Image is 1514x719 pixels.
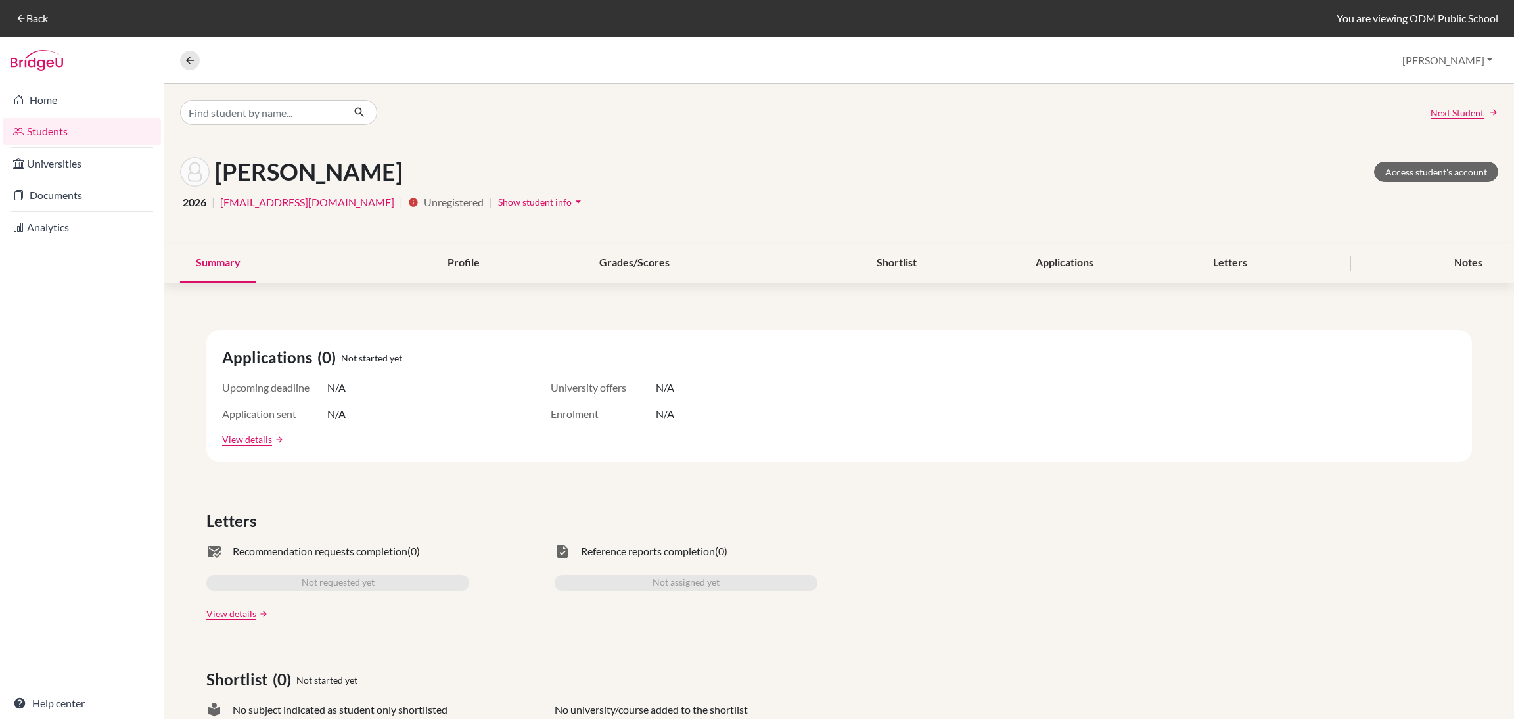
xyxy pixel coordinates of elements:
span: Not assigned yet [653,575,720,591]
span: Reference reports completion [581,544,715,559]
div: You are viewing ODM Public School [1337,11,1498,26]
span: Show student info [498,197,572,208]
a: Home [3,87,161,113]
span: Not started yet [296,673,357,687]
i: arrow_back [16,13,26,24]
span: Not requested yet [302,575,375,591]
a: Analytics [3,214,161,241]
a: Next Student [1431,106,1498,120]
input: Find student by name... [180,100,343,125]
a: [EMAIL_ADDRESS][DOMAIN_NAME] [220,195,394,210]
span: (0) [407,544,420,559]
span: Application sent [222,406,327,422]
img: SAYAN PAHI's avatar [180,157,210,187]
i: info [408,197,419,208]
div: Letters [1197,244,1263,283]
span: Letters [206,509,262,533]
a: View details [206,607,256,620]
div: Profile [432,244,495,283]
span: Applications [222,346,317,369]
span: mark_email_read [206,544,222,559]
a: arrow_forward [272,435,284,444]
div: Summary [180,244,256,283]
div: Notes [1438,244,1498,283]
span: | [400,195,403,210]
div: Shortlist [861,244,932,283]
a: Access student's account [1374,162,1498,182]
span: (0) [317,346,341,369]
span: Enrolment [551,406,656,422]
span: 2026 [183,195,206,210]
div: Grades/Scores [584,244,685,283]
a: arrow_backBack [16,12,48,24]
button: [PERSON_NAME] [1396,48,1498,73]
span: Not started yet [341,351,402,365]
a: Documents [3,182,161,208]
span: University offers [551,380,656,396]
i: arrow_drop_down [572,195,585,208]
span: Recommendation requests completion [233,544,407,559]
a: arrow_forward [256,609,268,618]
span: Upcoming deadline [222,380,327,396]
span: N/A [656,380,674,396]
span: Next Student [1431,106,1484,120]
span: task [555,544,570,559]
span: (0) [715,544,727,559]
a: Help center [3,690,161,716]
a: Universities [3,151,161,177]
span: Shortlist [206,668,273,691]
span: | [212,195,215,210]
span: (0) [273,668,296,691]
span: Unregistered [424,195,484,210]
button: Show student infoarrow_drop_down [497,192,585,212]
h1: [PERSON_NAME] [215,158,403,186]
img: Bridge-U [11,50,63,71]
div: Applications [1020,244,1109,283]
span: N/A [656,406,674,422]
span: N/A [327,406,346,422]
span: | [489,195,492,210]
a: Students [3,118,161,145]
a: View details [222,432,272,446]
span: N/A [327,380,346,396]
